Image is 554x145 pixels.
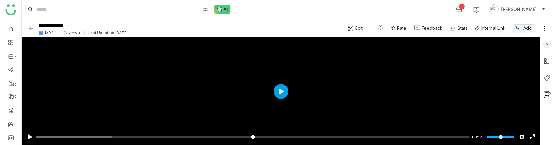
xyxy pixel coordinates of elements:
[513,24,534,32] button: Add
[63,31,67,35] img: view.svg
[28,25,34,31] img: back
[481,25,505,31] div: Internal Link
[450,25,456,31] img: stats.svg
[36,134,470,140] input: Seek
[501,6,537,13] span: [PERSON_NAME]
[471,134,484,140] div: Current time
[487,134,514,140] input: Volume
[397,25,406,31] span: Rate
[25,132,35,142] button: Play
[88,30,128,35] div: Last Updated: [DATE]
[414,25,420,31] img: feedback-1.svg
[214,5,231,14] img: ask-buddy-normal.svg
[274,84,288,99] button: Play
[39,30,44,35] img: mp4.svg
[450,25,467,31] div: Stats
[459,4,465,9] div: 1
[203,7,208,12] img: search-type.svg
[69,31,81,35] div: view 1
[473,7,479,13] img: help.svg
[422,25,442,31] div: Feedback
[355,25,363,31] div: Edit
[45,30,53,35] div: MP4
[488,4,547,14] button: [PERSON_NAME]
[489,4,499,14] img: avatar
[5,4,16,15] img: logo
[523,25,532,32] span: Add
